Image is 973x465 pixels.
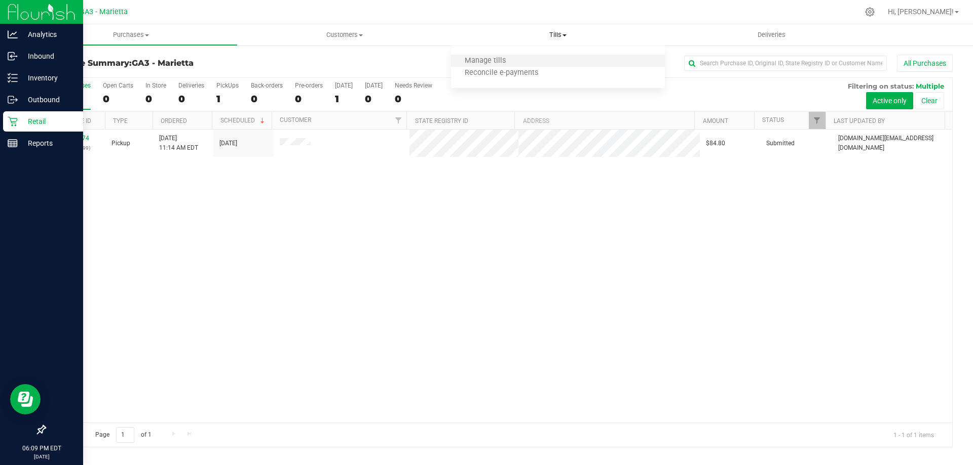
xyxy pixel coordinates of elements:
[888,8,954,16] span: Hi, [PERSON_NAME]!
[280,116,311,123] a: Customer
[848,82,914,90] span: Filtering on status:
[103,93,133,105] div: 0
[766,139,795,148] span: Submitted
[451,24,664,46] a: Tills Manage tills Reconcile e-payments
[916,82,944,90] span: Multiple
[87,427,160,443] span: Page of 1
[665,24,878,46] a: Deliveries
[113,117,128,124] a: Type
[395,93,432,105] div: 0
[834,117,885,124] a: Last Updated By
[706,139,725,148] span: $84.80
[24,24,238,46] a: Purchases
[838,134,946,153] span: [DOMAIN_NAME][EMAIL_ADDRESS][DOMAIN_NAME]
[238,30,451,39] span: Customers
[8,95,18,105] inline-svg: Outbound
[80,8,128,16] span: GA3 - Marietta
[5,444,79,453] p: 06:09 PM EDT
[18,94,79,106] p: Outbound
[216,93,239,105] div: 1
[251,93,283,105] div: 0
[415,117,468,124] a: State Registry ID
[216,82,239,89] div: PickUps
[866,92,913,109] button: Active only
[365,93,383,105] div: 0
[897,55,953,72] button: All Purchases
[103,82,133,89] div: Open Carts
[762,116,784,123] a: Status
[8,29,18,39] inline-svg: Analytics
[45,59,347,68] h3: Purchase Summary:
[514,112,694,130] th: Address
[8,73,18,83] inline-svg: Inventory
[915,92,944,109] button: Clear
[809,112,826,129] a: Filter
[744,30,799,39] span: Deliveries
[295,93,323,105] div: 0
[864,7,876,17] div: Manage settings
[132,58,194,68] span: GA3 - Marietta
[295,82,323,89] div: Pre-orders
[25,30,237,39] span: Purchases
[145,82,166,89] div: In Store
[220,117,267,124] a: Scheduled
[178,93,204,105] div: 0
[161,117,187,124] a: Ordered
[365,82,383,89] div: [DATE]
[5,453,79,460] p: [DATE]
[18,137,79,149] p: Reports
[885,427,942,442] span: 1 - 1 of 1 items
[18,50,79,62] p: Inbound
[451,57,519,65] span: Manage tills
[178,82,204,89] div: Deliveries
[451,69,552,77] span: Reconcile e-payments
[18,28,79,40] p: Analytics
[159,134,198,153] span: [DATE] 11:14 AM EDT
[684,56,887,71] input: Search Purchase ID, Original ID, State Registry ID or Customer Name...
[18,72,79,84] p: Inventory
[238,24,451,46] a: Customers
[8,116,18,126] inline-svg: Retail
[8,138,18,148] inline-svg: Reports
[111,139,130,148] span: Pickup
[18,115,79,128] p: Retail
[10,384,41,414] iframe: Resource center
[116,427,134,443] input: 1
[335,93,353,105] div: 1
[251,82,283,89] div: Back-orders
[8,51,18,61] inline-svg: Inbound
[451,30,664,39] span: Tills
[335,82,353,89] div: [DATE]
[703,117,728,124] a: Amount
[145,93,166,105] div: 0
[390,112,406,129] a: Filter
[219,139,237,148] span: [DATE]
[395,82,432,89] div: Needs Review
